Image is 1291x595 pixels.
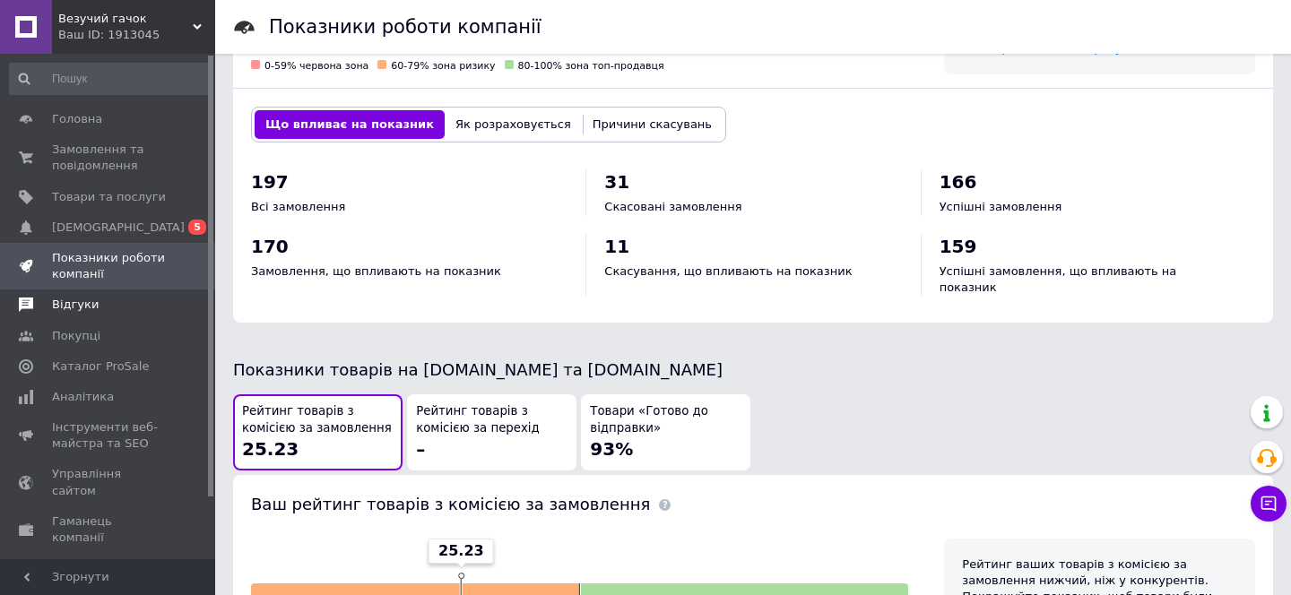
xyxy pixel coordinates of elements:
[58,11,193,27] span: Везучий гачок
[582,110,723,139] button: Причини скасувань
[52,220,185,236] span: [DEMOGRAPHIC_DATA]
[940,264,1177,294] span: Успішні замовлення, що впливають на показник
[269,16,542,38] h1: Показники роботи компанії
[251,200,345,213] span: Всі замовлення
[242,438,299,460] span: 25.23
[1251,486,1287,522] button: Чат з покупцем
[940,200,1062,213] span: Успішні замовлення
[242,403,394,436] span: Рейтинг товарів з комісією за замовлення
[52,250,166,282] span: Показники роботи компанії
[52,419,166,452] span: Інструменти веб-майстра та SEO
[251,495,650,513] span: Ваш рейтинг товарів з комісією за замовлення
[604,171,629,193] span: 31
[604,200,741,213] span: Скасовані замовлення
[590,438,633,460] span: 93%
[52,189,166,205] span: Товари та послуги
[251,171,289,193] span: 197
[581,394,750,470] button: Товари «Готово до відправки»93%
[416,438,425,460] span: –
[251,264,501,278] span: Замовлення, що впливають на показник
[391,60,495,72] span: 60-79% зона ризику
[188,220,206,235] span: 5
[52,111,102,127] span: Головна
[52,358,149,375] span: Каталог ProSale
[52,142,166,174] span: Замовлення та повідомлення
[940,171,977,193] span: 166
[233,394,403,470] button: Рейтинг товарів з комісією за замовлення25.23
[251,236,289,257] span: 170
[604,236,629,257] span: 11
[416,403,568,436] span: Рейтинг товарів з комісією за перехід
[604,264,852,278] span: Скасування, що впливають на показник
[264,60,368,72] span: 0-59% червона зона
[940,236,977,257] span: 159
[52,389,114,405] span: Аналітика
[255,110,445,139] button: Що впливає на показник
[52,513,166,546] span: Гаманець компанії
[518,60,664,72] span: 80-100% зона топ-продавця
[962,41,1163,55] a: Як зберегти високий результат?
[9,63,212,95] input: Пошук
[590,403,741,436] span: Товари «Готово до відправки»
[52,297,99,313] span: Відгуки
[438,541,484,561] span: 25.23
[52,466,166,498] span: Управління сайтом
[407,394,576,470] button: Рейтинг товарів з комісією за перехід–
[52,328,100,344] span: Покупці
[233,360,723,379] span: Показники товарів на [DOMAIN_NAME] та [DOMAIN_NAME]
[445,110,582,139] button: Як розраховується
[58,27,215,43] div: Ваш ID: 1913045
